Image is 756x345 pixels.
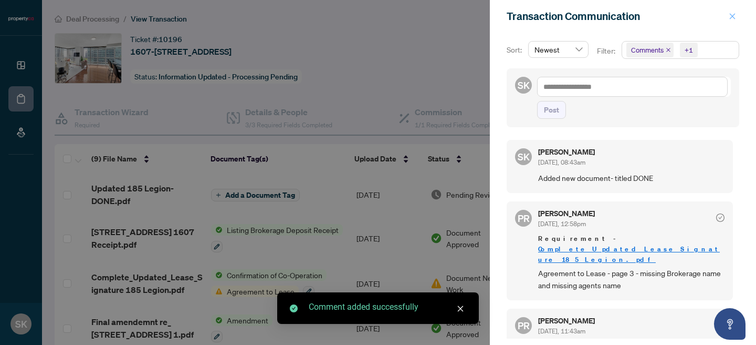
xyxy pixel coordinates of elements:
[685,45,693,55] div: +1
[534,42,582,57] span: Newest
[631,45,664,55] span: Comments
[537,101,566,119] button: Post
[626,43,674,57] span: Comments
[597,45,617,57] p: Filter:
[507,44,524,56] p: Sort:
[538,327,585,335] span: [DATE], 11:43am
[309,301,466,313] div: Comment added successfully
[518,318,530,333] span: PR
[538,317,595,324] h5: [PERSON_NAME]
[538,267,724,292] span: Agreement to Lease - page 3 - missing Brokerage name and missing agents name
[538,220,586,228] span: [DATE], 12:58pm
[518,211,530,226] span: PR
[538,245,720,264] a: Complete_Updated_Lease_Signature 185 Legion.pdf
[290,305,298,312] span: check-circle
[518,78,530,93] span: SK
[538,210,595,217] h5: [PERSON_NAME]
[455,303,466,314] a: Close
[538,148,595,156] h5: [PERSON_NAME]
[507,8,726,24] div: Transaction Communication
[716,214,724,222] span: check-circle
[457,305,464,312] span: close
[666,47,671,53] span: close
[518,149,530,164] span: SK
[714,308,745,340] button: Open asap
[538,172,724,184] span: Added new document- titled DONE
[729,13,736,20] span: close
[538,158,585,166] span: [DATE], 08:43am
[538,234,724,265] span: Requirement -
